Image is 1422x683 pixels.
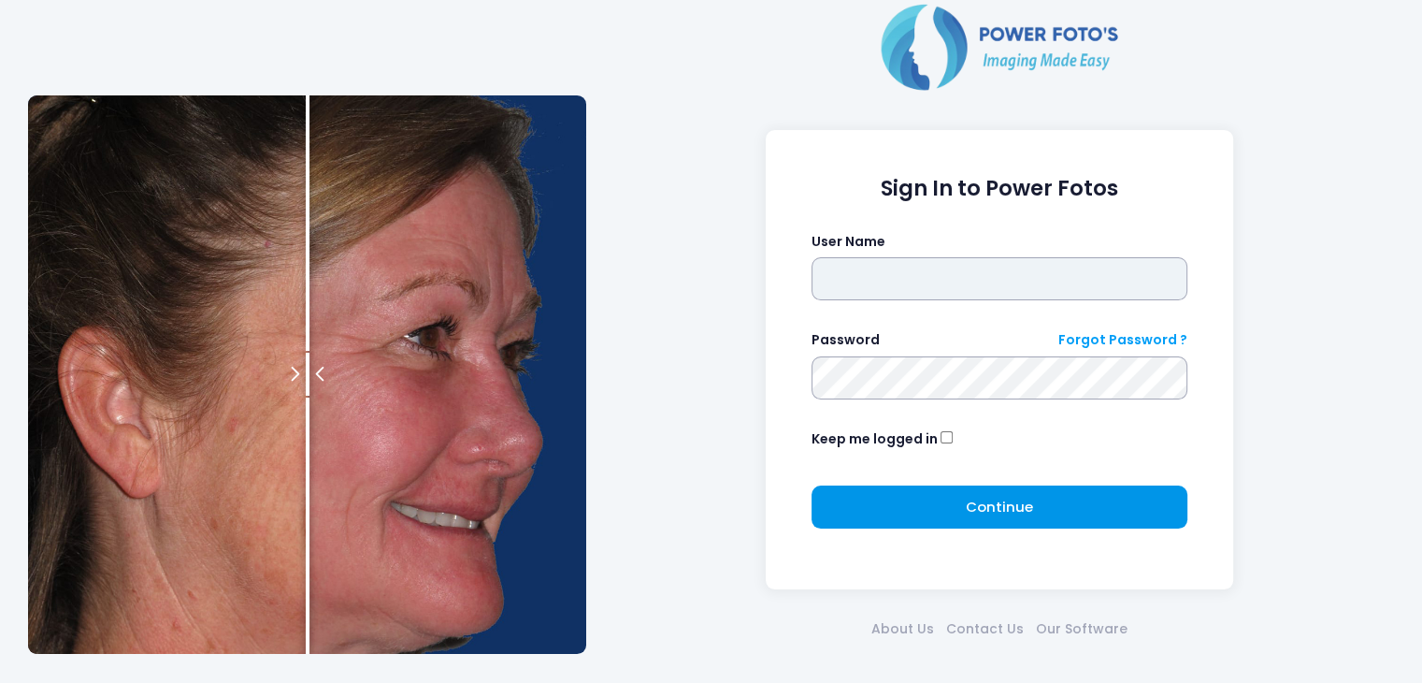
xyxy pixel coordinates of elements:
label: User Name [812,232,885,252]
span: Continue [966,497,1033,516]
a: Contact Us [940,619,1029,639]
label: Password [812,330,880,350]
a: Forgot Password ? [1058,330,1187,350]
a: About Us [865,619,940,639]
label: Keep me logged in [812,429,938,449]
button: Continue [812,486,1188,529]
a: Our Software [1029,619,1133,639]
h1: Sign In to Power Fotos [812,176,1188,201]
